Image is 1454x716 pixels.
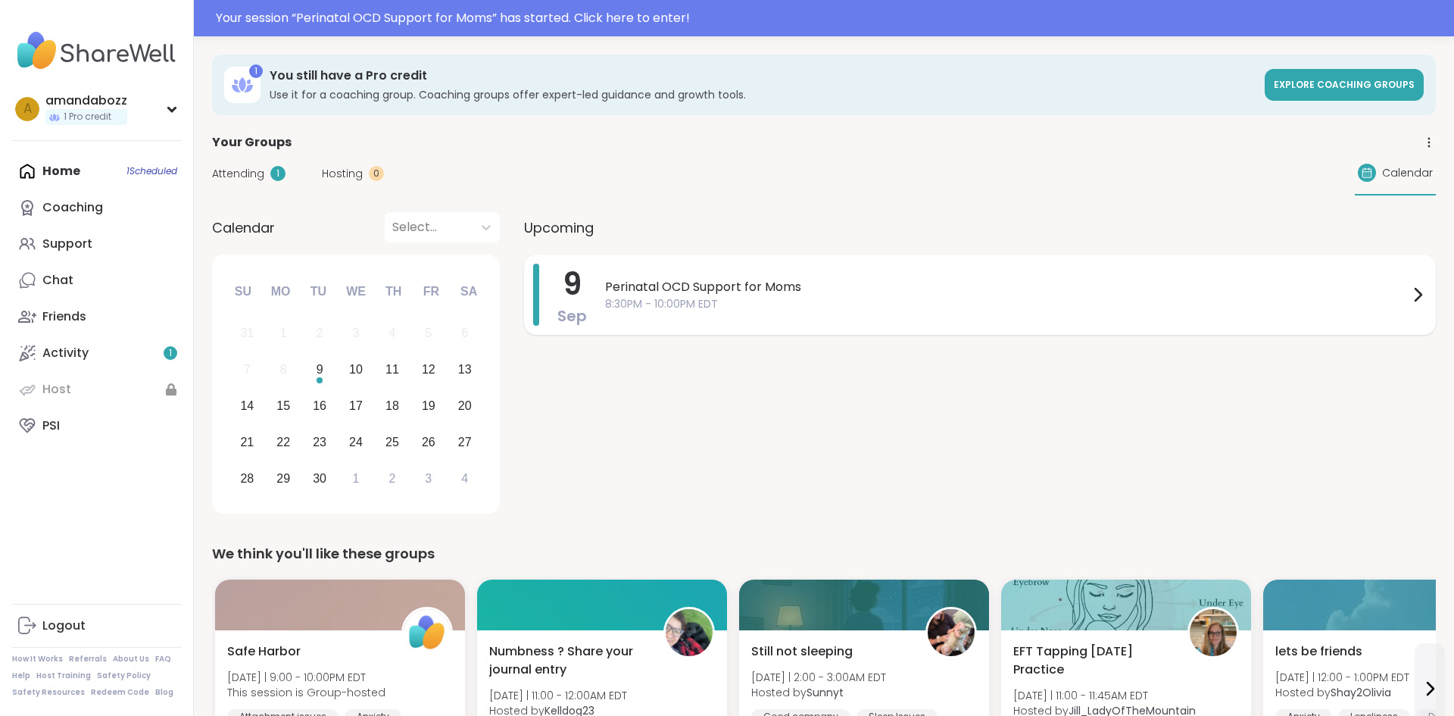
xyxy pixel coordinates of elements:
[1013,688,1196,703] span: [DATE] | 11:00 - 11:45AM EDT
[231,354,264,386] div: Not available Sunday, September 7th, 2025
[113,654,149,664] a: About Us
[489,688,627,703] span: [DATE] | 11:00 - 12:00AM EDT
[458,396,472,416] div: 20
[12,262,181,299] a: Chat
[23,99,32,119] span: a
[36,671,91,681] a: Host Training
[231,426,264,458] div: Choose Sunday, September 21st, 2025
[385,432,399,452] div: 25
[751,643,853,661] span: Still not sleeping
[12,189,181,226] a: Coaching
[524,217,594,238] span: Upcoming
[605,278,1409,296] span: Perinatal OCD Support for Moms
[276,432,290,452] div: 22
[227,670,385,685] span: [DATE] | 9:00 - 10:00PM EDT
[12,654,63,664] a: How It Works
[244,359,251,380] div: 7
[304,354,336,386] div: Choose Tuesday, September 9th, 2025
[1265,69,1424,101] a: Explore Coaching Groups
[448,390,481,423] div: Choose Saturday, September 20th, 2025
[458,432,472,452] div: 27
[212,217,275,238] span: Calendar
[461,323,468,343] div: 6
[557,305,587,327] span: Sep
[340,317,373,350] div: Not available Wednesday, September 3rd, 2025
[227,685,385,700] span: This session is Group-hosted
[376,426,409,458] div: Choose Thursday, September 25th, 2025
[1274,78,1415,91] span: Explore Coaching Groups
[12,226,181,262] a: Support
[353,468,360,489] div: 1
[267,390,300,423] div: Choose Monday, September 15th, 2025
[412,426,445,458] div: Choose Friday, September 26th, 2025
[304,426,336,458] div: Choose Tuesday, September 23rd, 2025
[1275,670,1409,685] span: [DATE] | 12:00 - 1:00PM EDT
[231,462,264,495] div: Choose Sunday, September 28th, 2025
[563,263,582,305] span: 9
[42,199,103,216] div: Coaching
[353,323,360,343] div: 3
[349,396,363,416] div: 17
[267,426,300,458] div: Choose Monday, September 22nd, 2025
[807,685,844,700] b: Sunnyt
[12,24,181,77] img: ShareWell Nav Logo
[301,275,335,308] div: Tu
[322,166,363,182] span: Hosting
[376,390,409,423] div: Choose Thursday, September 18th, 2025
[313,396,326,416] div: 16
[349,359,363,380] div: 10
[376,462,409,495] div: Choose Thursday, October 2nd, 2025
[385,359,399,380] div: 11
[270,87,1256,102] h3: Use it for a coaching group. Coaching groups offer expert-led guidance and growth tools.
[422,396,435,416] div: 19
[304,462,336,495] div: Choose Tuesday, September 30th, 2025
[452,275,485,308] div: Sa
[422,359,435,380] div: 12
[1382,165,1433,181] span: Calendar
[12,408,181,444] a: PSI
[317,359,323,380] div: 9
[69,654,107,664] a: Referrals
[231,390,264,423] div: Choose Sunday, September 14th, 2025
[270,67,1256,84] h3: You still have a Pro credit
[212,166,264,182] span: Attending
[231,317,264,350] div: Not available Sunday, August 31st, 2025
[12,299,181,335] a: Friends
[414,275,448,308] div: Fr
[412,317,445,350] div: Not available Friday, September 5th, 2025
[377,275,410,308] div: Th
[42,417,60,434] div: PSI
[489,643,647,679] span: Numbness ? Share your journal entry
[216,9,1445,27] div: Your session “ Perinatal OCD Support for Moms ” has started. Click here to enter!
[928,609,975,656] img: Sunnyt
[376,317,409,350] div: Not available Thursday, September 4th, 2025
[226,275,260,308] div: Su
[412,354,445,386] div: Choose Friday, September 12th, 2025
[155,654,171,664] a: FAQ
[97,671,151,681] a: Safety Policy
[12,371,181,408] a: Host
[448,426,481,458] div: Choose Saturday, September 27th, 2025
[280,323,287,343] div: 1
[425,323,432,343] div: 5
[751,670,886,685] span: [DATE] | 2:00 - 3:00AM EDT
[349,432,363,452] div: 24
[276,468,290,489] div: 29
[304,317,336,350] div: Not available Tuesday, September 2nd, 2025
[304,390,336,423] div: Choose Tuesday, September 16th, 2025
[340,390,373,423] div: Choose Wednesday, September 17th, 2025
[666,609,713,656] img: Kelldog23
[448,354,481,386] div: Choose Saturday, September 13th, 2025
[267,354,300,386] div: Not available Monday, September 8th, 2025
[340,354,373,386] div: Choose Wednesday, September 10th, 2025
[313,432,326,452] div: 23
[425,468,432,489] div: 3
[340,462,373,495] div: Choose Wednesday, October 1st, 2025
[280,359,287,380] div: 8
[249,64,263,78] div: 1
[264,275,297,308] div: Mo
[229,315,482,496] div: month 2025-09
[751,685,886,700] span: Hosted by
[267,462,300,495] div: Choose Monday, September 29th, 2025
[369,166,384,181] div: 0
